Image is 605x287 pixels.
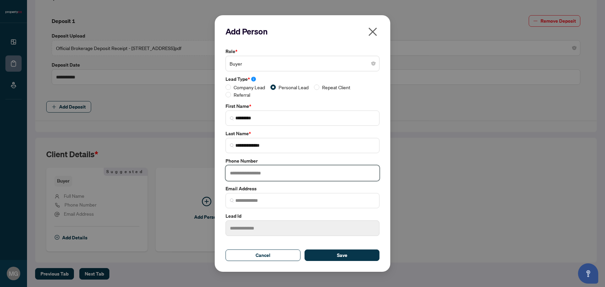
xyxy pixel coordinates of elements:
[337,250,347,261] span: Save
[226,26,379,37] h2: Add Person
[226,130,379,137] label: Last Name
[305,249,379,261] button: Save
[367,26,378,37] span: close
[230,57,375,70] span: Buyer
[226,212,379,220] label: Lead Id
[251,77,256,81] span: info-circle
[230,143,234,147] img: search_icon
[276,83,311,91] span: Personal Lead
[226,249,300,261] button: Cancel
[231,83,268,91] span: Company Lead
[256,250,270,261] span: Cancel
[371,62,375,66] span: close-circle
[230,116,234,120] img: search_icon
[226,102,379,110] label: First Name
[226,185,379,192] label: Email Address
[231,91,253,98] span: Referral
[319,83,353,91] span: Repeat Client
[226,157,379,165] label: Phone Number
[230,198,234,202] img: search_icon
[578,263,598,284] button: Open asap
[226,48,379,55] label: Role
[226,75,379,83] label: Lead Type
